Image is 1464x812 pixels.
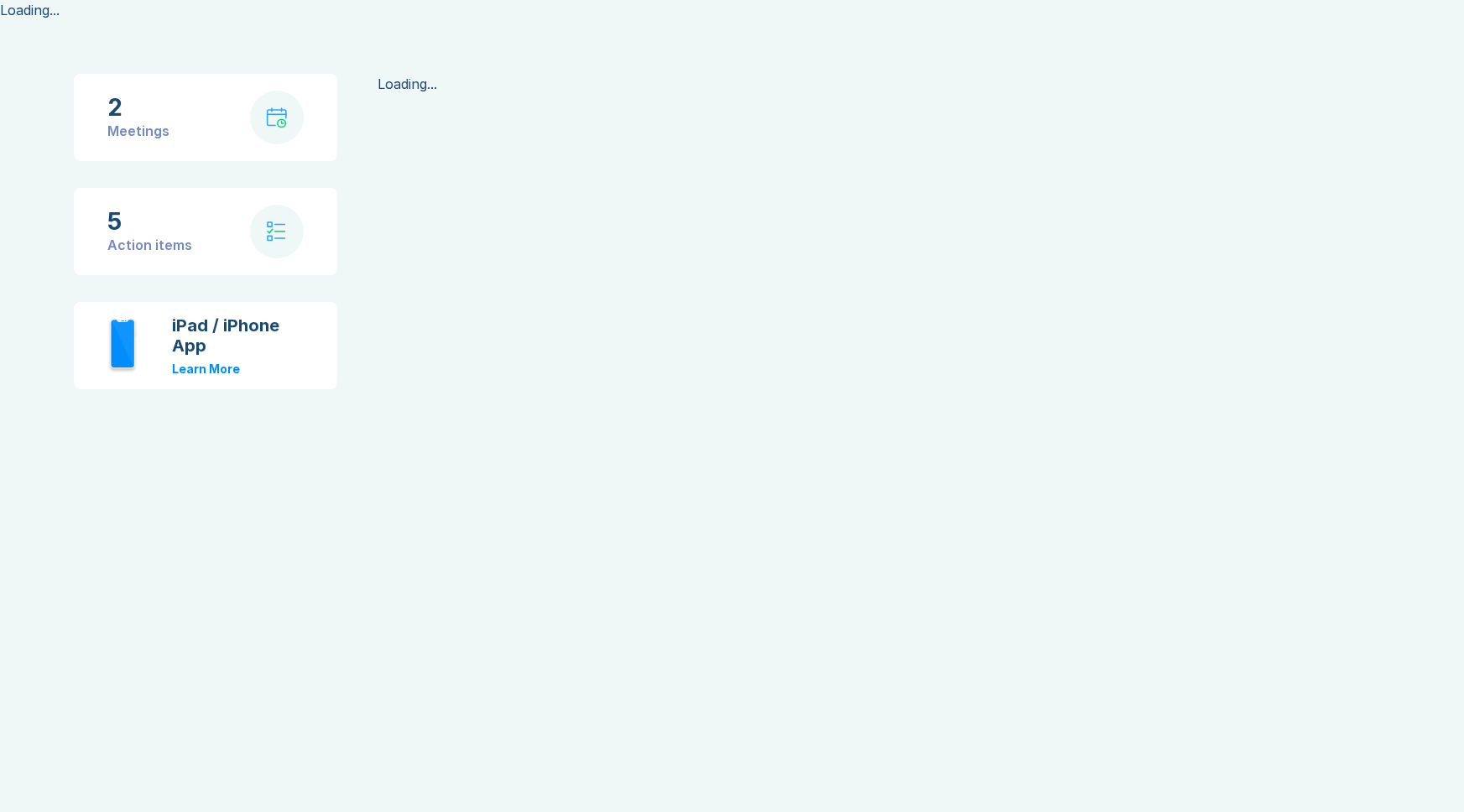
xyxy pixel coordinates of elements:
img: iphone.svg [107,318,138,373]
div: Loading... [378,74,1390,94]
div: Action items [107,235,192,255]
div: iPad / iPhone App [172,315,304,356]
img: calendar-with-clock.svg [266,107,287,128]
img: check-list.svg [267,221,286,242]
div: 5 [107,208,192,235]
div: 2 [107,94,169,121]
div: Meetings [107,121,169,141]
a: Learn More [172,362,240,376]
